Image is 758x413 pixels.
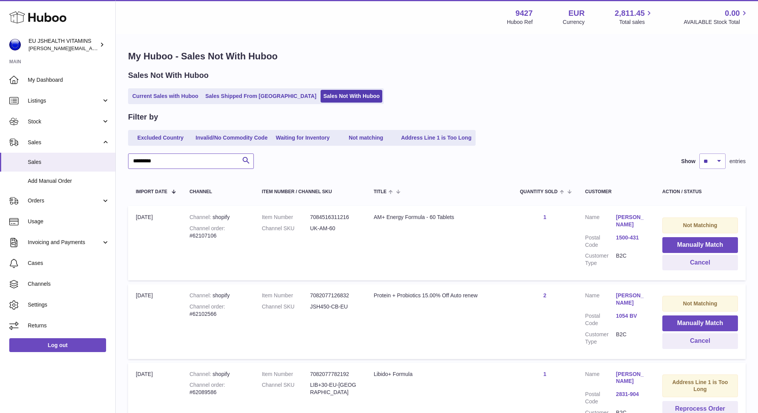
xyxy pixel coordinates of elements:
[130,90,201,103] a: Current Sales with Huboo
[616,292,647,307] a: [PERSON_NAME]
[203,90,319,103] a: Sales Shipped From [GEOGRAPHIC_DATA]
[615,8,645,19] span: 2,811.45
[28,118,101,125] span: Stock
[507,19,533,26] div: Huboo Ref
[374,189,387,194] span: Title
[28,301,110,308] span: Settings
[189,292,246,299] div: shopify
[128,50,746,62] h1: My Huboo - Sales Not With Huboo
[616,371,647,385] a: [PERSON_NAME]
[585,189,647,194] div: Customer
[662,255,738,271] button: Cancel
[684,19,749,26] span: AVAILABLE Stock Total
[619,19,653,26] span: Total sales
[189,371,213,377] strong: Channel
[684,8,749,26] a: 0.00 AVAILABLE Stock Total
[136,189,167,194] span: Import date
[189,303,246,318] div: #62102566
[189,214,213,220] strong: Channel
[310,214,358,221] dd: 7084516311216
[262,292,310,299] dt: Item Number
[321,90,382,103] a: Sales Not With Huboo
[310,225,358,232] dd: UK-AM-60
[662,237,738,253] button: Manually Match
[568,8,584,19] strong: EUR
[28,322,110,329] span: Returns
[189,382,225,388] strong: Channel order
[189,225,246,239] div: #62107106
[672,379,728,393] strong: Address Line 1 is Too Long
[128,284,182,359] td: [DATE]
[616,391,647,398] a: 2831-904
[28,76,110,84] span: My Dashboard
[662,189,738,194] div: Action / Status
[193,131,270,144] a: Invalid/No Commodity Code
[189,189,246,194] div: Channel
[585,391,616,405] dt: Postal Code
[585,234,616,249] dt: Postal Code
[616,252,647,267] dd: B2C
[262,214,310,221] dt: Item Number
[262,381,310,396] dt: Channel SKU
[262,303,310,310] dt: Channel SKU
[616,214,647,228] a: [PERSON_NAME]
[189,225,225,231] strong: Channel order
[28,158,110,166] span: Sales
[28,177,110,185] span: Add Manual Order
[28,139,101,146] span: Sales
[543,214,546,220] a: 1
[28,239,101,246] span: Invoicing and Payments
[128,206,182,280] td: [DATE]
[585,371,616,387] dt: Name
[310,381,358,396] dd: LIB+30-EU-[GEOGRAPHIC_DATA]
[28,197,101,204] span: Orders
[310,303,358,310] dd: JSH450-CB-EU
[189,381,246,396] div: #62089586
[585,214,616,230] dt: Name
[725,8,740,19] span: 0.00
[616,312,647,320] a: 1054 BV
[585,292,616,308] dt: Name
[585,331,616,346] dt: Customer Type
[585,312,616,327] dt: Postal Code
[9,338,106,352] a: Log out
[189,303,225,310] strong: Channel order
[28,280,110,288] span: Channels
[520,189,558,194] span: Quantity Sold
[262,189,358,194] div: Item Number / Channel SKU
[615,8,654,26] a: 2,811.45 Total sales
[28,97,101,105] span: Listings
[681,158,696,165] label: Show
[374,371,505,378] div: Libido+ Formula
[128,70,209,81] h2: Sales Not With Huboo
[374,214,505,221] div: AM+ Energy Formula - 60 Tablets
[272,131,334,144] a: Waiting for Inventory
[683,300,717,307] strong: Not Matching
[616,234,647,241] a: 1500-431
[128,112,158,122] h2: Filter by
[189,292,213,298] strong: Channel
[585,252,616,267] dt: Customer Type
[398,131,474,144] a: Address Line 1 is Too Long
[28,260,110,267] span: Cases
[189,214,246,221] div: shopify
[310,292,358,299] dd: 7082077126832
[662,315,738,331] button: Manually Match
[543,371,546,377] a: 1
[262,225,310,232] dt: Channel SKU
[335,131,397,144] a: Not matching
[563,19,585,26] div: Currency
[130,131,191,144] a: Excluded Country
[310,371,358,378] dd: 7082077782192
[729,158,746,165] span: entries
[28,218,110,225] span: Usage
[543,292,546,298] a: 2
[189,371,246,378] div: shopify
[662,333,738,349] button: Cancel
[29,37,98,52] div: EU JSHEALTH VITAMINS
[515,8,533,19] strong: 9427
[616,331,647,346] dd: B2C
[262,371,310,378] dt: Item Number
[29,45,155,51] span: [PERSON_NAME][EMAIL_ADDRESS][DOMAIN_NAME]
[374,292,505,299] div: Protein + Probiotics 15.00% Off Auto renew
